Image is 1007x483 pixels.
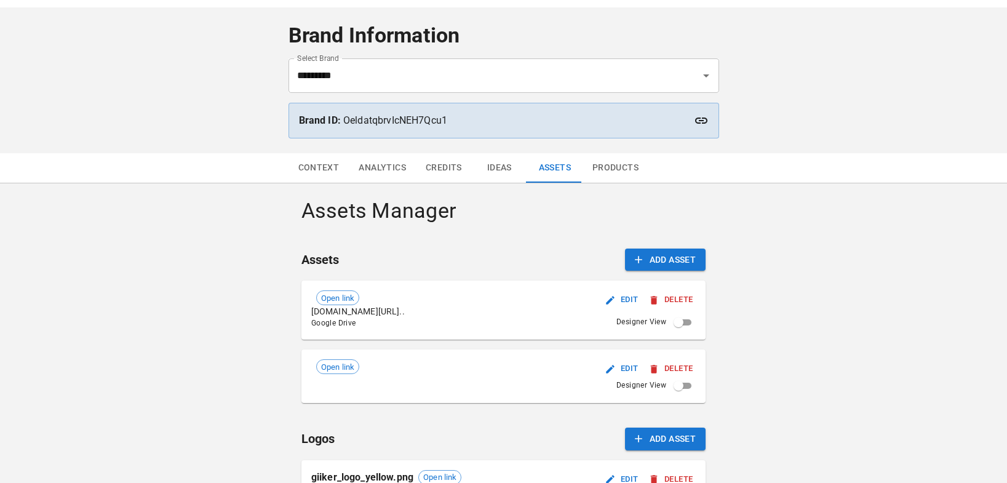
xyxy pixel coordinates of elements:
button: Open [698,67,715,84]
button: Analytics [349,153,416,183]
h6: Logos [301,429,335,449]
h6: Assets [301,250,340,269]
button: Delete [647,290,696,309]
button: Delete [647,359,696,378]
span: Open link [317,361,359,373]
button: Add Asset [625,249,706,271]
button: Assets [527,153,583,183]
span: Google Drive [311,317,405,330]
label: Select Brand [297,53,339,63]
button: Add Asset [625,428,706,450]
button: Context [289,153,349,183]
div: Open link [316,359,359,374]
div: Open link [316,290,359,305]
button: Products [583,153,648,183]
span: Open link [317,292,359,305]
strong: Brand ID: [299,114,341,126]
span: Designer View [616,316,666,329]
h4: Brand Information [289,23,719,49]
p: [DOMAIN_NAME][URL].. [311,305,405,317]
h4: Assets Manager [301,198,706,224]
span: Designer View [616,380,666,392]
button: Credits [416,153,472,183]
button: Edit [602,290,642,309]
p: OeldatqbrvIcNEH7Qcu1 [299,113,709,128]
button: Ideas [472,153,527,183]
button: Edit [602,359,642,378]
